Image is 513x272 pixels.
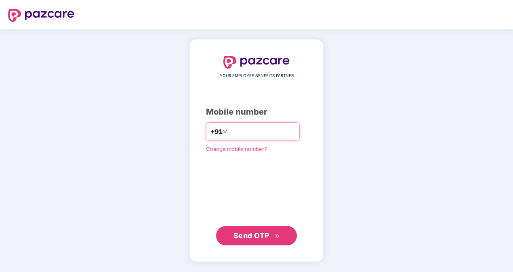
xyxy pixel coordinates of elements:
span: +91 [210,127,223,137]
span: Send OTP [233,231,269,240]
img: logo [223,56,290,69]
a: Change mobile number? [206,146,267,152]
span: double-right [275,234,280,239]
span: down [223,129,227,134]
span: YOUR EMPLOYEE BENEFITS PARTNER [220,73,294,79]
div: Mobile number [206,106,307,118]
img: logo [8,9,74,22]
button: Send OTPdouble-right [216,226,297,245]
